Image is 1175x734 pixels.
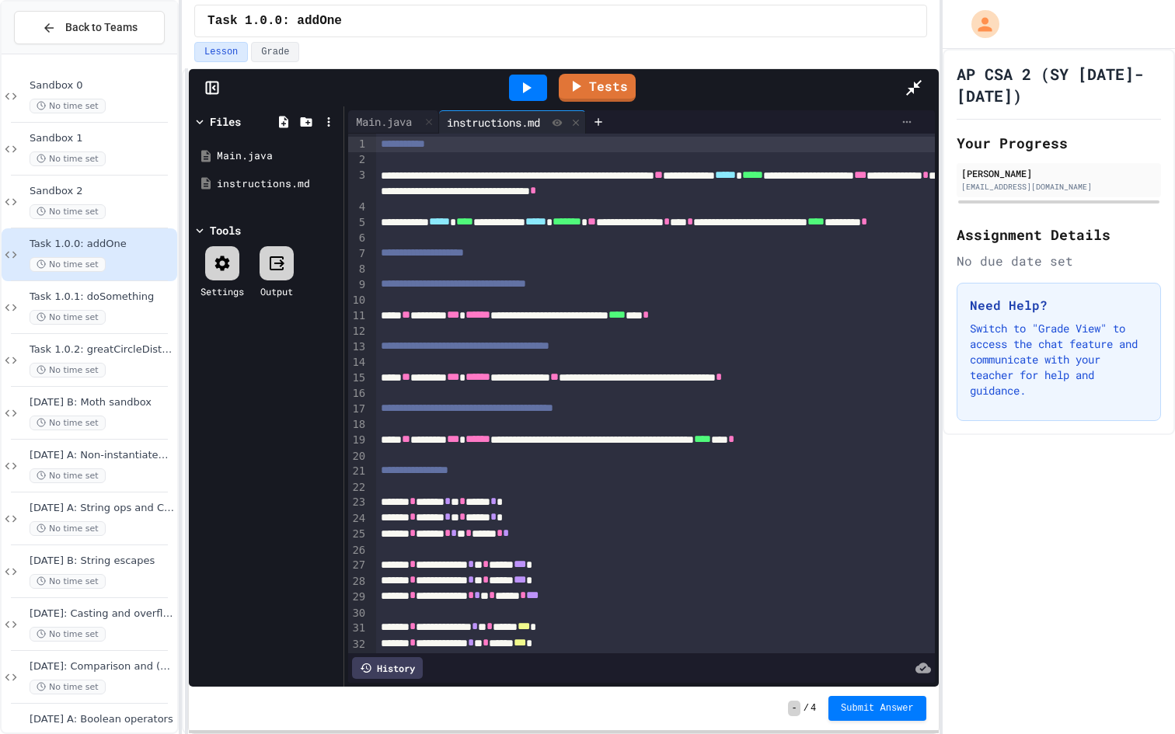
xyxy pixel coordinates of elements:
[30,416,106,430] span: No time set
[348,355,368,370] div: 14
[30,151,106,166] span: No time set
[30,555,174,568] span: [DATE] B: String escapes
[957,63,1161,106] h1: AP CSA 2 (SY [DATE]-[DATE])
[348,511,368,527] div: 24
[30,238,174,251] span: Task 1.0.0: addOne
[30,680,106,694] span: No time set
[348,339,368,355] div: 13
[804,702,809,715] span: /
[348,370,368,386] div: 15
[828,696,926,721] button: Submit Answer
[970,296,1148,315] h3: Need Help?
[30,449,174,462] span: [DATE] A: Non-instantiated classes
[30,257,106,272] span: No time set
[30,343,174,357] span: Task 1.0.2: greatCircleDistance
[348,558,368,573] div: 27
[30,310,106,325] span: No time set
[352,657,423,679] div: History
[348,113,420,130] div: Main.java
[348,495,368,510] div: 23
[348,480,368,496] div: 22
[348,110,439,134] div: Main.java
[348,527,368,542] div: 25
[348,262,368,277] div: 8
[30,607,174,621] span: [DATE]: Casting and overflow
[348,231,368,246] div: 6
[348,277,368,293] div: 9
[961,181,1156,193] div: [EMAIL_ADDRESS][DOMAIN_NAME]
[207,12,342,30] span: Task 1.0.0: addOne
[348,621,368,636] div: 31
[348,200,368,215] div: 4
[260,284,293,298] div: Output
[970,321,1148,398] p: Switch to "Grade View" to access the chat feature and communicate with your teacher for help and ...
[348,386,368,402] div: 16
[30,713,174,726] span: [DATE] A: Boolean operators
[194,42,248,62] button: Lesson
[955,6,1003,42] div: My Account
[841,702,914,715] span: Submit Answer
[348,417,368,433] div: 18
[348,324,368,339] div: 12
[65,19,138,36] span: Back to Teams
[348,606,368,621] div: 30
[348,137,368,152] div: 1
[348,308,368,324] div: 11
[30,79,174,92] span: Sandbox 0
[348,168,368,200] div: 3
[30,468,106,483] span: No time set
[210,222,241,238] div: Tools
[348,543,368,558] div: 26
[957,252,1161,270] div: No due date set
[348,652,368,668] div: 33
[30,99,106,113] span: No time set
[348,464,368,479] div: 21
[788,701,800,716] span: -
[348,590,368,605] div: 29
[30,502,174,515] span: [DATE] A: String ops and Capital-M Math
[348,433,368,448] div: 19
[348,215,368,231] div: 5
[30,396,174,409] span: [DATE] B: Moth sandbox
[559,74,636,102] a: Tests
[348,637,368,652] div: 32
[957,132,1161,154] h2: Your Progress
[30,185,174,198] span: Sandbox 2
[30,363,106,377] span: No time set
[348,293,368,308] div: 10
[217,148,338,164] div: Main.java
[30,290,174,304] span: Task 1.0.1: doSomething
[30,574,106,589] span: No time set
[348,402,368,417] div: 17
[30,204,106,219] span: No time set
[348,574,368,590] div: 28
[348,246,368,262] div: 7
[30,521,106,536] span: No time set
[961,166,1156,180] div: [PERSON_NAME]
[348,152,368,168] div: 2
[210,113,241,130] div: Files
[30,660,174,673] span: [DATE]: Comparison and (non)equality operators
[200,284,244,298] div: Settings
[30,627,106,642] span: No time set
[217,176,338,192] div: instructions.md
[439,110,586,134] div: instructions.md
[957,224,1161,245] h2: Assignment Details
[14,11,165,44] button: Back to Teams
[30,132,174,145] span: Sandbox 1
[348,449,368,464] div: 20
[811,702,816,715] span: 4
[439,114,548,130] div: instructions.md
[251,42,299,62] button: Grade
